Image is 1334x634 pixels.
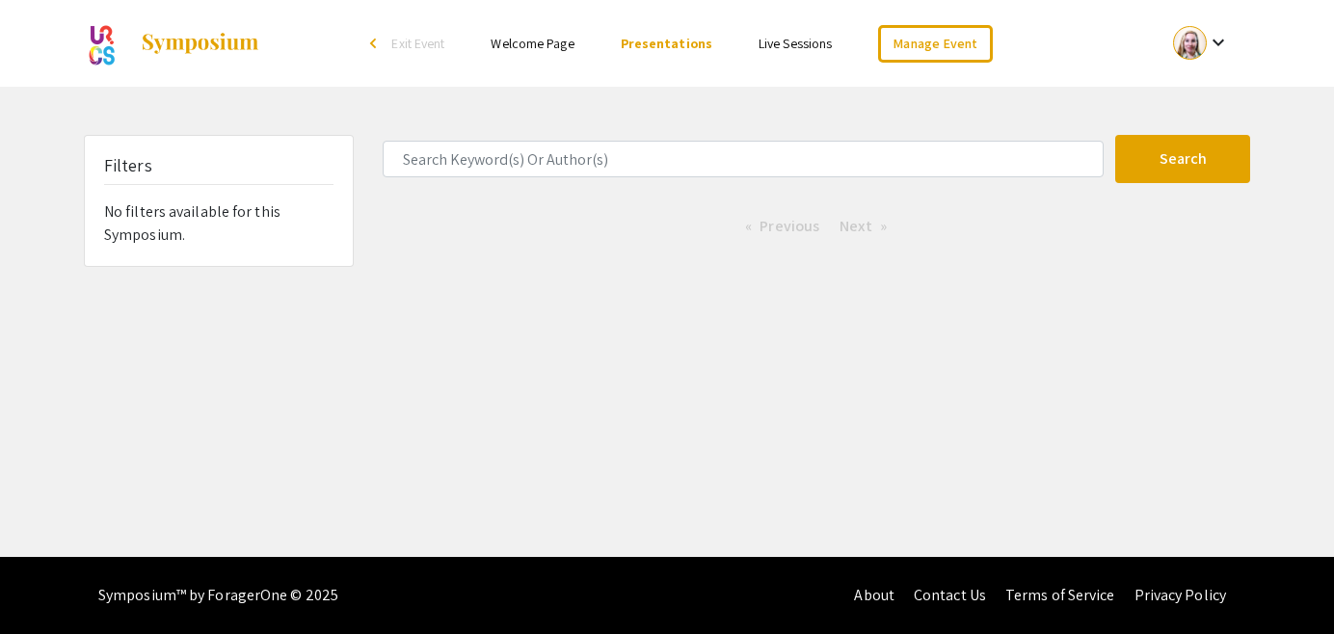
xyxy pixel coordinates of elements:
ul: Pagination [383,212,1250,241]
a: Contact Us [914,585,986,605]
span: Next [840,216,871,236]
div: No filters available for this Symposium. [85,136,353,266]
h5: Filters [104,155,152,176]
a: Live Sessions [759,35,832,52]
button: Search [1115,135,1250,183]
img: 2025 Student Arts & Research Symposium (StARS) [84,19,120,67]
a: About [854,585,894,605]
a: Welcome Page [491,35,574,52]
iframe: Chat [14,324,334,620]
a: Privacy Policy [1134,585,1226,605]
mat-icon: Expand account dropdown [1207,31,1230,54]
span: Previous [760,216,819,236]
a: 2025 Student Arts & Research Symposium (StARS) [84,19,260,67]
input: Search Keyword(s) Or Author(s) [383,141,1104,177]
button: Expand account dropdown [1153,21,1250,65]
a: Manage Event [878,25,992,63]
a: Terms of Service [1005,585,1115,605]
img: Symposium by ForagerOne [140,32,260,55]
span: Exit Event [391,35,444,52]
div: arrow_back_ios [370,38,382,49]
a: Presentations [621,35,712,52]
